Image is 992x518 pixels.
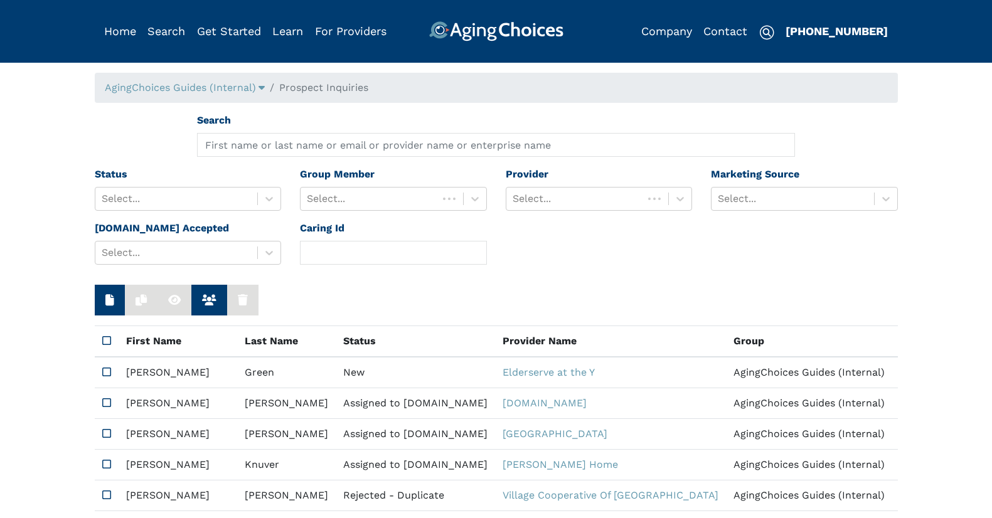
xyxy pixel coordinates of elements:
[315,24,387,38] a: For Providers
[191,285,227,315] button: View Members
[157,285,191,315] button: View
[503,489,718,501] a: Village Cooperative Of [GEOGRAPHIC_DATA]
[503,366,595,378] a: Elderserve at the Y
[503,458,618,470] a: [PERSON_NAME] Home
[197,24,261,38] a: Get Started
[279,82,368,93] span: Prospect Inquiries
[336,388,495,419] td: Assigned to [DOMAIN_NAME]
[95,73,898,103] nav: breadcrumb
[429,21,563,41] img: AgingChoices
[703,24,747,38] a: Contact
[726,326,892,357] th: Group
[336,480,495,511] td: Rejected - Duplicate
[119,480,237,511] td: [PERSON_NAME]
[119,450,237,480] td: [PERSON_NAME]
[119,388,237,419] td: [PERSON_NAME]
[503,397,587,409] a: [DOMAIN_NAME]
[119,419,237,450] td: [PERSON_NAME]
[119,357,237,388] td: [PERSON_NAME]
[95,167,127,182] label: Status
[147,24,185,38] a: Search
[95,221,229,236] label: [DOMAIN_NAME] Accepted
[711,167,799,182] label: Marketing Source
[726,419,892,450] td: AgingChoices Guides (Internal)
[197,133,795,157] input: First name or last name or email or provider name or enterprise name
[503,428,607,440] a: [GEOGRAPHIC_DATA]
[495,326,726,357] th: Provider Name
[726,480,892,511] td: AgingChoices Guides (Internal)
[726,357,892,388] td: AgingChoices Guides (Internal)
[237,357,336,388] td: Green
[300,221,344,236] label: Caring Id
[105,80,265,95] div: Popover trigger
[237,450,336,480] td: Knuver
[227,285,259,315] button: Delete
[237,388,336,419] td: [PERSON_NAME]
[272,24,303,38] a: Learn
[506,167,548,182] label: Provider
[641,24,692,38] a: Company
[300,167,375,182] label: Group Member
[726,388,892,419] td: AgingChoices Guides (Internal)
[759,25,774,40] img: search-icon.svg
[95,285,125,315] button: New
[105,82,256,93] span: AgingChoices Guides (Internal)
[104,24,136,38] a: Home
[237,326,336,357] th: Last Name
[336,419,495,450] td: Assigned to [DOMAIN_NAME]
[336,357,495,388] td: New
[197,113,231,128] label: Search
[726,450,892,480] td: AgingChoices Guides (Internal)
[786,24,888,38] a: [PHONE_NUMBER]
[119,326,237,357] th: First Name
[147,21,185,41] div: Popover trigger
[237,419,336,450] td: [PERSON_NAME]
[125,285,157,315] button: Duplicate
[336,450,495,480] td: Assigned to [DOMAIN_NAME]
[105,82,265,93] a: AgingChoices Guides (Internal)
[336,326,495,357] th: Status
[237,480,336,511] td: [PERSON_NAME]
